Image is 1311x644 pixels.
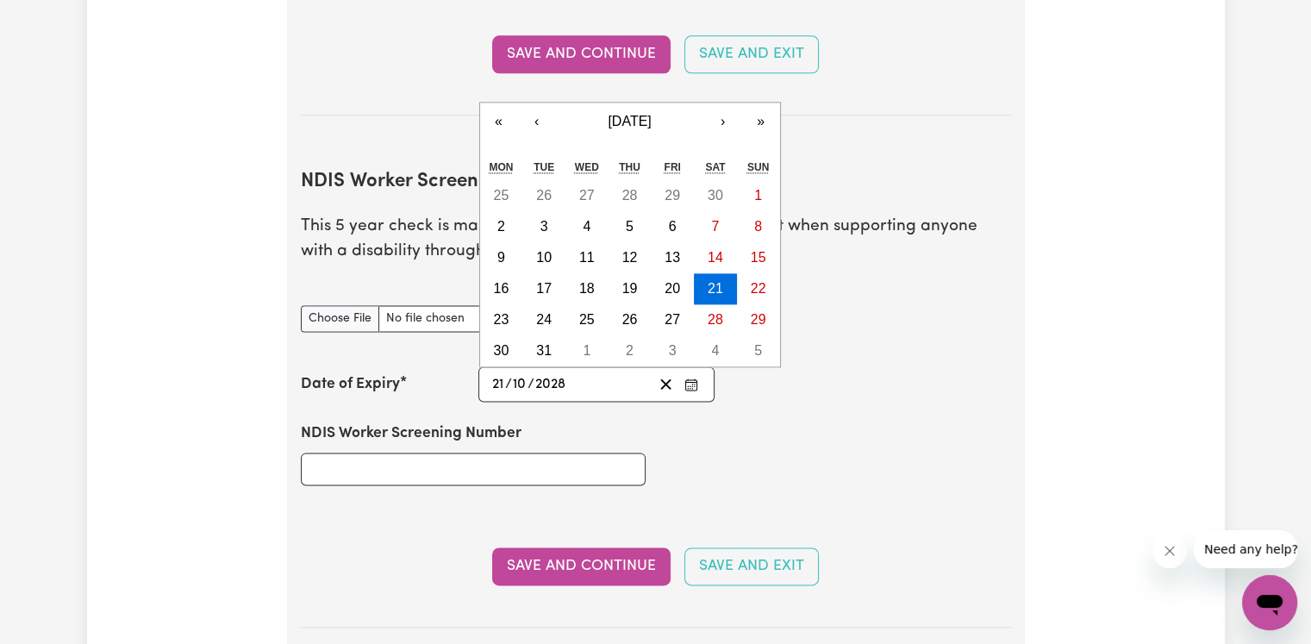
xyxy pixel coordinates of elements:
[737,180,780,211] button: 1 October 2028
[694,273,737,304] button: 21 October 2028
[751,250,766,265] abbr: 15 October 2028
[609,242,652,273] button: 12 October 2028
[664,161,680,173] abbr: Friday
[737,242,780,273] button: 15 October 2028
[536,312,552,327] abbr: 24 October 2028
[522,242,565,273] button: 10 October 2028
[619,161,640,173] abbr: Thursday
[622,312,638,327] abbr: 26 October 2028
[1242,575,1297,630] iframe: Button to launch messaging window
[708,250,723,265] abbr: 14 October 2028
[480,103,518,141] button: «
[528,377,534,392] span: /
[665,250,680,265] abbr: 13 October 2028
[711,343,719,358] abbr: 4 November 2028
[737,304,780,335] button: 29 October 2028
[609,273,652,304] button: 19 October 2028
[579,188,595,203] abbr: 27 September 2028
[609,335,652,366] button: 2 November 2028
[665,188,680,203] abbr: 29 September 2028
[609,180,652,211] button: 28 September 2028
[522,180,565,211] button: 26 September 2028
[556,103,704,141] button: [DATE]
[493,312,509,327] abbr: 23 October 2028
[694,335,737,366] button: 4 November 2028
[522,211,565,242] button: 3 October 2028
[651,242,694,273] button: 13 October 2028
[10,12,104,26] span: Need any help?
[708,188,723,203] abbr: 30 September 2028
[522,335,565,366] button: 31 October 2028
[705,161,725,173] abbr: Saturday
[540,219,548,234] abbr: 3 October 2028
[480,273,523,304] button: 16 October 2028
[565,242,609,273] button: 11 October 2028
[651,273,694,304] button: 20 October 2028
[711,219,719,234] abbr: 7 October 2028
[694,304,737,335] button: 28 October 2028
[742,103,780,141] button: »
[534,161,554,173] abbr: Tuesday
[497,219,505,234] abbr: 2 October 2028
[489,161,513,173] abbr: Monday
[492,547,671,585] button: Save and Continue
[480,242,523,273] button: 9 October 2028
[565,273,609,304] button: 18 October 2028
[754,219,762,234] abbr: 8 October 2028
[522,304,565,335] button: 24 October 2028
[754,188,762,203] abbr: 1 October 2028
[737,273,780,304] button: 22 October 2028
[684,35,819,73] button: Save and Exit
[751,281,766,296] abbr: 22 October 2028
[583,343,590,358] abbr: 1 November 2028
[609,304,652,335] button: 26 October 2028
[708,312,723,327] abbr: 28 October 2028
[583,219,590,234] abbr: 4 October 2028
[651,304,694,335] button: 27 October 2028
[493,188,509,203] abbr: 25 September 2028
[1194,530,1297,568] iframe: Message from company
[608,114,651,128] span: [DATE]
[651,211,694,242] button: 6 October 2028
[737,335,780,366] button: 5 November 2028
[534,372,567,396] input: ----
[536,343,552,358] abbr: 31 October 2028
[301,373,400,396] label: Date of Expiry
[480,335,523,366] button: 30 October 2028
[301,215,1011,265] p: This 5 year check is mandatory and is an essential requirement when supporting anyone with a disa...
[512,372,528,396] input: --
[575,161,599,173] abbr: Wednesday
[480,304,523,335] button: 23 October 2028
[565,211,609,242] button: 4 October 2028
[665,312,680,327] abbr: 27 October 2028
[622,281,638,296] abbr: 19 October 2028
[579,281,595,296] abbr: 18 October 2028
[651,335,694,366] button: 3 November 2028
[747,161,769,173] abbr: Sunday
[694,180,737,211] button: 30 September 2028
[704,103,742,141] button: ›
[652,372,679,396] button: Clear date
[626,219,634,234] abbr: 5 October 2028
[669,343,677,358] abbr: 3 November 2028
[480,211,523,242] button: 2 October 2028
[694,211,737,242] button: 7 October 2028
[665,281,680,296] abbr: 20 October 2028
[679,372,703,396] button: Enter the Date of Expiry of your NDIS Worker Screening Check
[609,211,652,242] button: 5 October 2028
[480,180,523,211] button: 25 September 2028
[565,304,609,335] button: 25 October 2028
[737,211,780,242] button: 8 October 2028
[536,281,552,296] abbr: 17 October 2028
[579,312,595,327] abbr: 25 October 2028
[536,250,552,265] abbr: 10 October 2028
[708,281,723,296] abbr: 21 October 2028
[651,180,694,211] button: 29 September 2028
[579,250,595,265] abbr: 11 October 2028
[684,547,819,585] button: Save and Exit
[751,312,766,327] abbr: 29 October 2028
[493,343,509,358] abbr: 30 October 2028
[301,422,521,445] label: NDIS Worker Screening Number
[754,343,762,358] abbr: 5 November 2028
[622,188,638,203] abbr: 28 September 2028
